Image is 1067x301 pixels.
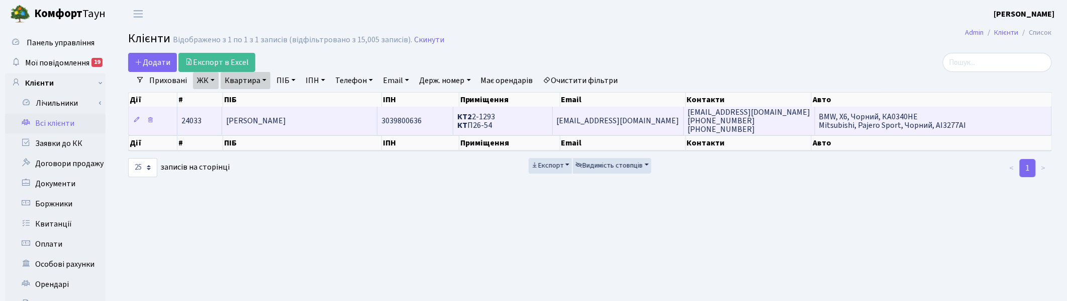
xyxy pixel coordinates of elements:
nav: breadcrumb [950,22,1067,43]
th: Дії [129,135,177,150]
a: ПІБ [272,72,300,89]
div: 19 [91,58,103,67]
span: 3039800636 [381,115,422,126]
span: Мої повідомлення [25,57,89,68]
a: Телефон [331,72,377,89]
span: 2-1293 П26-54 [457,111,495,131]
span: [EMAIL_ADDRESS][DOMAIN_NAME] [557,115,680,126]
th: ІПН [382,135,459,150]
a: Клієнти [995,27,1019,38]
th: ІПН [382,93,459,107]
a: Має орендарів [477,72,537,89]
a: Боржники [5,194,106,214]
th: ПІБ [223,93,382,107]
a: Приховані [145,72,191,89]
span: Таун [34,6,106,23]
b: КТ [457,120,467,131]
a: Договори продажу [5,154,106,174]
a: Квитанції [5,214,106,234]
select: записів на сторінці [128,158,157,177]
th: # [177,135,223,150]
img: logo.png [10,4,30,24]
th: Дії [129,93,177,107]
a: Очистити фільтри [539,72,622,89]
th: Приміщення [459,135,560,150]
span: Видимість стовпців [575,161,643,171]
a: Всі клієнти [5,113,106,133]
span: Клієнти [128,30,170,47]
span: Панель управління [27,37,94,48]
a: ІПН [302,72,329,89]
a: ЖК [193,72,219,89]
a: Admin [965,27,984,38]
b: КТ2 [457,111,472,122]
a: Особові рахунки [5,254,106,274]
th: ПІБ [223,135,382,150]
a: Держ. номер [415,72,474,89]
a: Додати [128,53,177,72]
span: Експорт [531,161,564,171]
span: [PERSON_NAME] [226,115,286,126]
th: Контакти [686,93,812,107]
label: записів на сторінці [128,158,230,177]
button: Переключити навігацію [126,6,151,22]
a: Заявки до КК [5,133,106,154]
button: Експорт [529,158,572,174]
a: [PERSON_NAME] [994,8,1055,20]
b: [PERSON_NAME] [994,9,1055,20]
a: Скинути [414,35,444,45]
a: 1 [1020,159,1036,177]
a: Оплати [5,234,106,254]
b: Комфорт [34,6,82,22]
a: Мої повідомлення19 [5,53,106,73]
th: Email [560,135,686,150]
a: Панель управління [5,33,106,53]
th: Авто [812,135,1052,150]
span: Додати [135,57,170,68]
span: BMW, X6, Чорний, КА0340НЕ Mitsubishi, Pajero Sport, Чорний, AI3277AI [819,111,966,131]
a: Експорт в Excel [178,53,255,72]
th: Контакти [686,135,812,150]
span: 24033 [181,115,202,126]
li: Список [1019,27,1052,38]
a: Квартира [221,72,270,89]
th: # [177,93,223,107]
th: Авто [812,93,1052,107]
input: Пошук... [943,53,1052,72]
span: [EMAIL_ADDRESS][DOMAIN_NAME] [PHONE_NUMBER] [PHONE_NUMBER] [688,107,811,135]
a: Лічильники [12,93,106,113]
div: Відображено з 1 по 1 з 1 записів (відфільтровано з 15,005 записів). [173,35,412,45]
a: Email [379,72,413,89]
a: Орендарі [5,274,106,294]
a: Документи [5,174,106,194]
button: Видимість стовпців [573,158,651,174]
th: Email [560,93,686,107]
a: Клієнти [5,73,106,93]
th: Приміщення [459,93,560,107]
